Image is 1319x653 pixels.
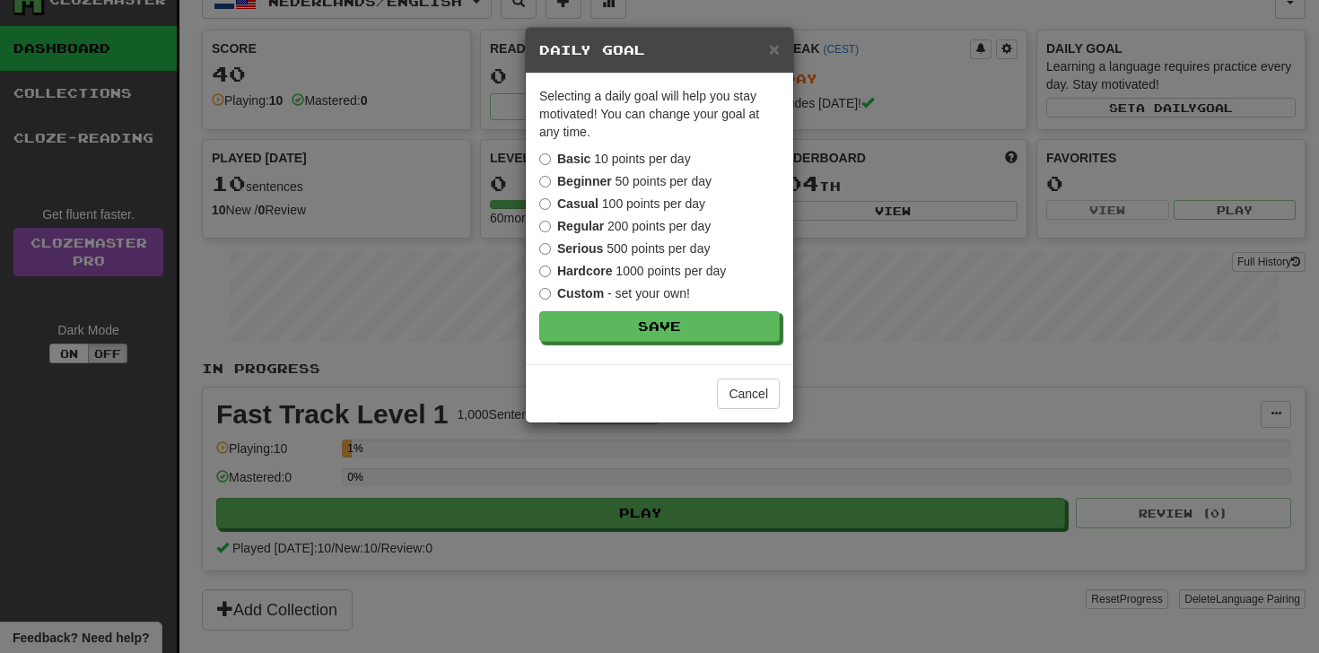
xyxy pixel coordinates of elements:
label: 50 points per day [539,172,712,190]
span: × [769,39,780,59]
input: Basic 10 points per day [539,153,551,165]
strong: Basic [557,152,590,166]
label: 500 points per day [539,239,710,257]
strong: Casual [557,196,598,211]
button: Save [539,311,780,342]
label: 200 points per day [539,217,711,235]
label: - set your own! [539,284,690,302]
strong: Beginner [557,174,612,188]
p: Selecting a daily goal will help you stay motivated ! You can change your goal at any time. [539,87,780,141]
strong: Regular [557,219,604,233]
label: 1000 points per day [539,262,726,280]
button: Cancel [717,379,780,409]
strong: Hardcore [557,264,612,278]
input: Regular 200 points per day [539,221,551,232]
input: Beginner 50 points per day [539,176,551,187]
input: Hardcore 1000 points per day [539,266,551,277]
input: Custom - set your own! [539,288,551,300]
label: 10 points per day [539,150,691,168]
strong: Serious [557,241,603,256]
input: Casual 100 points per day [539,198,551,210]
input: Serious 500 points per day [539,243,551,255]
h5: Daily Goal [539,41,780,59]
strong: Custom [557,286,604,300]
button: Close [769,39,780,58]
label: 100 points per day [539,195,705,213]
